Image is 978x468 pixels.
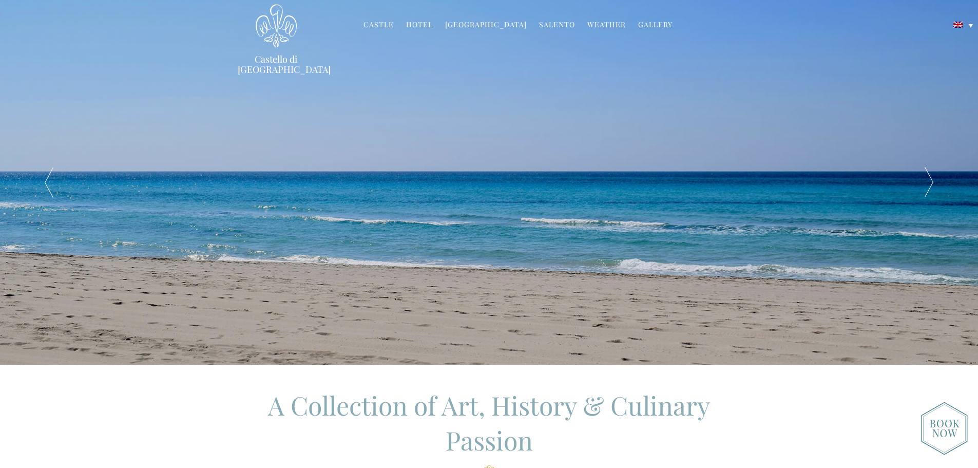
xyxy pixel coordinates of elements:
a: Salento [539,20,575,31]
a: Castello di [GEOGRAPHIC_DATA] [238,54,315,74]
img: English [953,22,963,28]
span: A Collection of Art, History & Culinary Passion [268,388,710,457]
img: Castello di Ugento [256,4,297,48]
a: Weather [587,20,626,31]
a: Hotel [406,20,433,31]
a: [GEOGRAPHIC_DATA] [445,20,527,31]
a: Castle [363,20,394,31]
a: Gallery [638,20,673,31]
img: new-booknow.png [921,402,968,455]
